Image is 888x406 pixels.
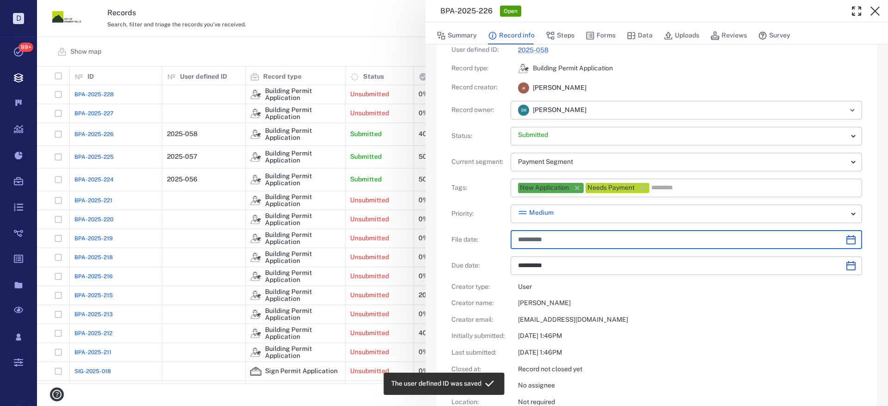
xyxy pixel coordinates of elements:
[451,235,507,244] p: File date :
[451,315,507,325] p: Creator email :
[627,27,653,44] button: Data
[451,348,507,357] p: Last submitted :
[520,183,569,193] div: New Application
[451,209,507,219] p: Priority :
[451,64,507,73] p: Record type :
[518,381,862,390] p: No assignee
[518,299,862,308] p: [PERSON_NAME]
[846,104,859,117] button: Open
[7,7,402,16] body: Rich Text Area. Press ALT-0 for help.
[437,27,477,44] button: Summary
[518,348,862,357] p: [DATE] 1:46PM
[518,365,862,374] p: Record not closed yet
[586,27,616,44] button: Forms
[451,183,507,193] p: Tags :
[451,331,507,341] p: Initially submitted :
[21,6,40,15] span: Help
[451,282,507,292] p: Creator type :
[847,2,866,20] button: Toggle Fullscreen
[710,27,747,44] button: Reviews
[533,106,586,115] span: [PERSON_NAME]
[518,82,529,94] div: a l
[518,158,573,165] span: Payment Segment
[518,46,549,54] a: 2025-058
[451,83,507,92] p: Record creator :
[518,282,862,292] p: User
[518,105,529,116] div: D R
[502,7,519,15] span: Open
[440,6,493,17] h3: BPA-2025-226
[866,2,884,20] button: Close
[518,331,862,341] p: [DATE] 1:46PM
[758,27,790,44] button: Survey
[451,131,507,141] p: Status :
[518,315,862,325] p: [EMAIL_ADDRESS][DOMAIN_NAME]
[518,63,529,74] img: icon Building Permit Application
[13,13,24,24] p: D
[451,365,507,374] p: Closed at :
[587,183,635,193] div: Needs Payment
[488,27,535,44] button: Record info
[451,299,507,308] p: Creator name :
[451,261,507,270] p: Due date :
[533,83,586,93] span: [PERSON_NAME]
[842,256,860,275] button: Choose date, selected date is Oct 13, 2025
[518,63,529,74] div: Building Permit Application
[451,45,507,55] p: User defined ID :
[664,27,699,44] button: Uploads
[518,131,847,140] p: Submitted
[451,157,507,167] p: Current segment :
[842,231,860,249] button: Choose date
[451,106,507,115] p: Record owner :
[391,375,481,392] div: The user defined ID was saved
[529,208,554,218] span: Medium
[18,43,33,52] span: 99+
[546,27,574,44] button: Steps
[533,64,613,73] p: Building Permit Application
